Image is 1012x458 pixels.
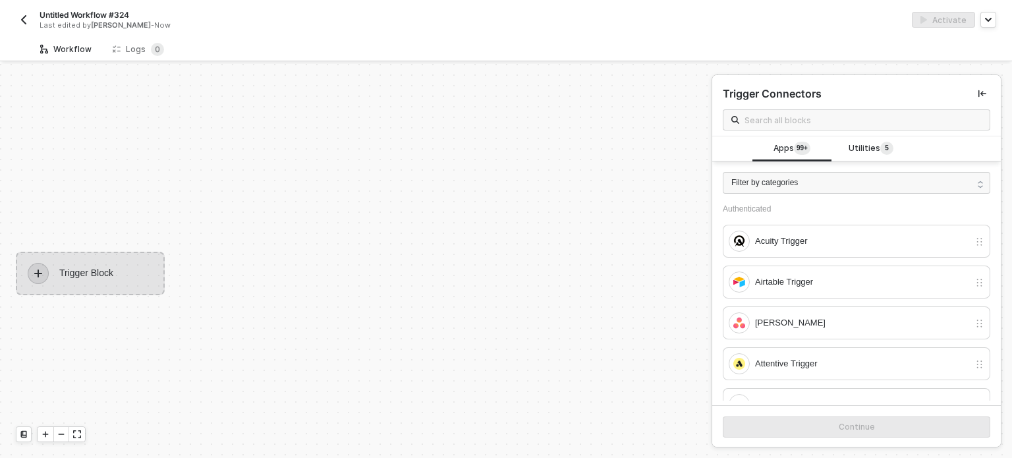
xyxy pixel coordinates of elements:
[755,357,969,371] div: Attentive Trigger
[40,9,129,20] span: Untitled Workflow #324
[113,43,164,56] div: Logs
[723,416,990,438] button: Continue
[978,90,986,98] span: icon-collapse-left
[73,430,81,438] span: icon-expand
[974,237,984,247] img: drag
[773,142,810,156] span: Apps
[885,143,889,154] span: 5
[880,142,893,155] sup: 5
[731,177,798,189] span: Filter by categories
[731,116,739,124] img: search
[733,317,745,329] img: integration-icon
[733,358,745,370] img: integration-icon
[912,12,975,28] button: activateActivate
[974,400,984,411] img: drag
[733,399,745,411] img: integration-icon
[57,430,65,438] span: icon-minus
[40,20,476,30] div: Last edited by - Now
[974,359,984,370] img: drag
[733,276,745,288] img: integration-icon
[755,275,969,289] div: Airtable Trigger
[40,44,92,55] div: Workflow
[16,12,32,28] button: back
[723,87,822,101] div: Trigger Connectors
[16,252,165,295] div: Trigger Block
[28,263,49,284] span: icon-play
[42,430,49,438] span: icon-play
[755,234,969,248] div: Acuity Trigger
[745,113,982,127] input: Search all blocks
[733,235,745,247] img: integration-icon
[18,14,29,25] img: back
[849,142,893,156] span: Utilities
[91,20,151,30] span: [PERSON_NAME]
[974,318,984,329] img: drag
[151,43,164,56] sup: 0
[755,397,969,412] div: BestBuy Trigger
[974,277,984,288] img: drag
[794,142,810,155] sup: 105
[755,316,969,330] div: [PERSON_NAME]
[723,204,990,214] div: Authenticated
